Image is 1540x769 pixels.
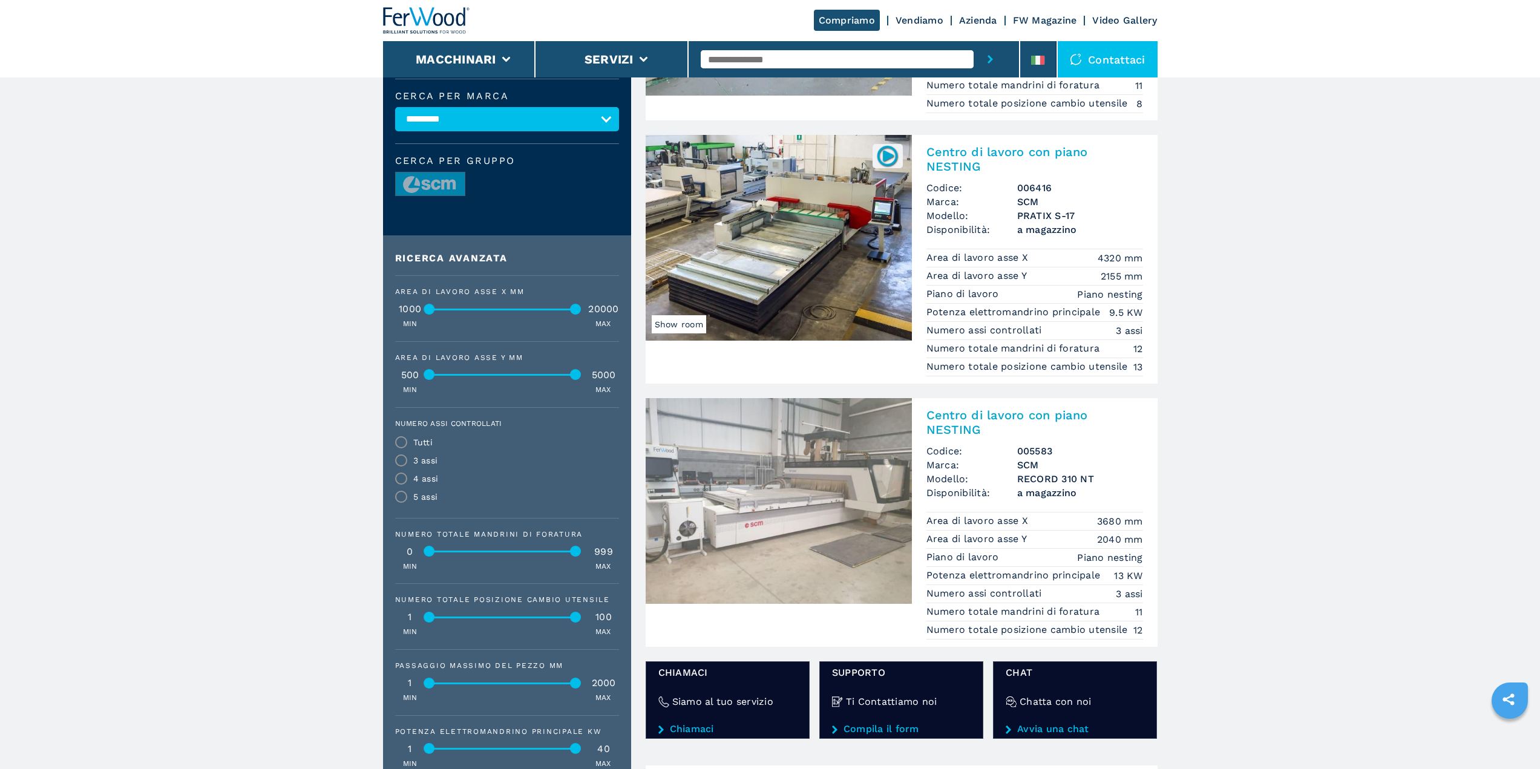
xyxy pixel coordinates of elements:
[1133,623,1143,637] em: 12
[959,15,997,26] a: Azienda
[403,627,418,637] p: MIN
[413,492,438,501] div: 5 assi
[1006,696,1017,707] img: Chatta con noi
[832,724,971,735] a: Compila il form
[403,319,418,329] p: MIN
[896,15,943,26] a: Vendiamo
[926,486,1017,500] span: Disponibilità:
[1017,458,1143,472] h3: SCM
[395,662,619,669] div: Passaggio massimo del pezzo mm
[1017,223,1143,237] span: a magazzino
[1058,41,1158,77] div: Contattaci
[395,596,619,603] div: Numero totale posizione cambio utensile
[1006,724,1144,735] a: Avvia una chat
[646,135,1158,384] a: Centro di lavoro con piano NESTING SCM PRATIX S-17Show room006416Centro di lavoro con piano NESTI...
[395,420,612,427] label: Numero assi controllati
[926,269,1030,283] p: Area di lavoro asse Y
[1098,251,1143,265] em: 4320 mm
[413,456,438,465] div: 3 assi
[926,181,1017,195] span: Codice:
[926,532,1030,546] p: Area di lavoro asse Y
[646,398,912,604] img: Centro di lavoro con piano NESTING SCM RECORD 310 NT
[1097,514,1143,528] em: 3680 mm
[595,561,611,572] p: MAX
[589,744,619,754] div: 40
[403,759,418,769] p: MIN
[926,551,1002,564] p: Piano di lavoro
[395,156,619,166] span: Cerca per Gruppo
[1017,444,1143,458] h3: 005583
[1135,79,1143,93] em: 11
[588,304,618,314] div: 20000
[646,398,1158,647] a: Centro di lavoro con piano NESTING SCM RECORD 310 NTCentro di lavoro con piano NESTINGCodice:0055...
[658,724,797,735] a: Chiamaci
[1077,551,1142,564] em: Piano nesting
[395,254,619,263] div: Ricerca Avanzata
[926,444,1017,458] span: Codice:
[658,696,669,707] img: Siamo al tuo servizio
[926,514,1032,528] p: Area di lavoro asse X
[1070,53,1082,65] img: Contattaci
[595,759,611,769] p: MAX
[1013,15,1077,26] a: FW Magazine
[413,474,439,483] div: 4 assi
[1017,472,1143,486] h3: RECORD 310 NT
[832,666,971,679] span: Supporto
[589,370,619,380] div: 5000
[1097,532,1143,546] em: 2040 mm
[1006,666,1144,679] span: chat
[1017,486,1143,500] span: a magazzino
[926,605,1103,618] p: Numero totale mandrini di foratura
[395,728,619,735] div: Potenza elettromandrino principale KW
[1116,587,1143,601] em: 3 assi
[396,172,465,197] img: image
[1133,342,1143,356] em: 12
[1092,15,1157,26] a: Video Gallery
[585,52,634,67] button: Servizi
[1135,605,1143,619] em: 11
[926,587,1045,600] p: Numero assi controllati
[926,408,1143,437] h2: Centro di lavoro con piano NESTING
[1489,715,1531,760] iframe: Chat
[403,693,418,703] p: MIN
[1017,209,1143,223] h3: PRATIX S-17
[926,195,1017,209] span: Marca:
[846,695,937,708] h4: Ti Contattiamo noi
[926,472,1017,486] span: Modello:
[926,223,1017,237] span: Disponibilità:
[926,97,1131,110] p: Numero totale posizione cambio utensile
[395,612,425,622] div: 1
[403,561,418,572] p: MIN
[383,7,470,34] img: Ferwood
[395,288,619,295] div: Area di lavoro asse X mm
[926,623,1131,636] p: Numero totale posizione cambio utensile
[413,438,433,447] div: Tutti
[416,52,496,67] button: Macchinari
[974,41,1007,77] button: submit-button
[926,287,1002,301] p: Piano di lavoro
[1101,269,1143,283] em: 2155 mm
[926,360,1131,373] p: Numero totale posizione cambio utensile
[926,145,1143,174] h2: Centro di lavoro con piano NESTING
[876,144,899,168] img: 006416
[395,547,425,557] div: 0
[1077,287,1142,301] em: Piano nesting
[1133,360,1143,374] em: 13
[589,547,619,557] div: 999
[926,458,1017,472] span: Marca:
[926,251,1032,264] p: Area di lavoro asse X
[658,666,797,679] span: Chiamaci
[926,306,1104,319] p: Potenza elettromandrino principale
[1020,695,1092,708] h4: Chatta con noi
[1114,569,1142,583] em: 13 KW
[395,370,425,380] div: 500
[926,569,1104,582] p: Potenza elettromandrino principale
[395,531,619,538] div: Numero totale mandrini di foratura
[672,695,773,708] h4: Siamo al tuo servizio
[926,324,1045,337] p: Numero assi controllati
[926,342,1103,355] p: Numero totale mandrini di foratura
[595,627,611,637] p: MAX
[832,696,843,707] img: Ti Contattiamo noi
[1136,97,1142,111] em: 8
[395,354,619,361] div: Area di lavoro asse Y mm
